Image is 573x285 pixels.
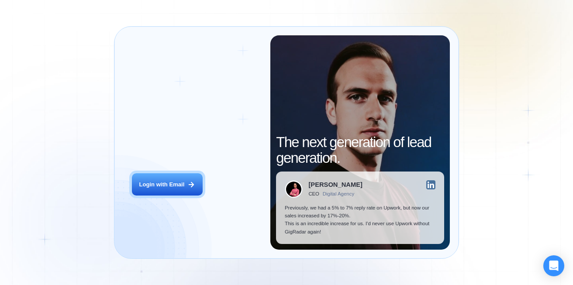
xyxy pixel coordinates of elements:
[139,181,185,189] div: Login with Email
[308,191,319,197] div: CEO
[276,134,444,166] h2: The next generation of lead generation.
[543,255,564,276] div: Open Intercom Messenger
[132,173,203,196] button: Login with Email
[285,204,435,235] p: Previously, we had a 5% to 7% reply rate on Upwork, but now our sales increased by 17%-20%. This ...
[308,182,362,188] div: [PERSON_NAME]
[323,191,354,197] div: Digital Agency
